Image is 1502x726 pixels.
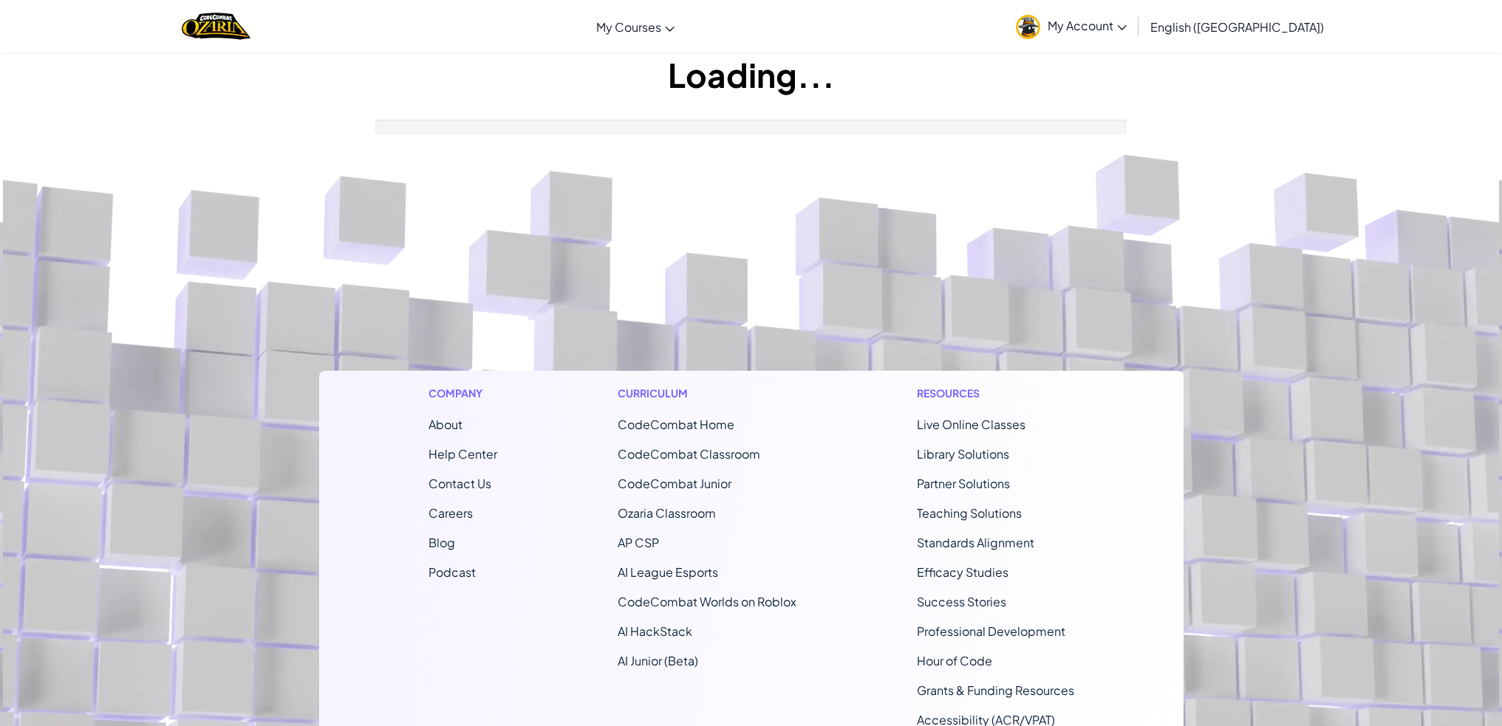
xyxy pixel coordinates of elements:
a: Ozaria Classroom [618,505,716,521]
a: Live Online Classes [917,417,1025,432]
a: CodeCombat Worlds on Roblox [618,594,796,609]
span: My Account [1048,18,1127,33]
a: Library Solutions [917,446,1009,462]
a: Success Stories [917,594,1006,609]
a: Ozaria by CodeCombat logo [182,11,250,41]
a: Blog [429,535,455,550]
a: Efficacy Studies [917,564,1008,580]
h1: Company [429,386,497,401]
h1: Resources [917,386,1074,401]
span: Contact Us [429,476,491,491]
a: Teaching Solutions [917,505,1022,521]
a: Podcast [429,564,476,580]
a: Partner Solutions [917,476,1010,491]
a: My Courses [589,7,682,47]
a: Help Center [429,446,497,462]
a: My Account [1008,3,1134,49]
a: AI HackStack [618,623,692,639]
img: Home [182,11,250,41]
a: AI League Esports [618,564,718,580]
span: English ([GEOGRAPHIC_DATA]) [1150,19,1324,35]
a: CodeCombat Junior [618,476,731,491]
a: CodeCombat Classroom [618,446,760,462]
a: Careers [429,505,473,521]
a: Grants & Funding Resources [917,682,1074,698]
a: AI Junior (Beta) [618,653,698,668]
a: About [429,417,462,432]
a: Hour of Code [917,653,992,668]
span: My Courses [596,19,661,35]
a: Standards Alignment [917,535,1034,550]
img: avatar [1016,15,1040,39]
a: English ([GEOGRAPHIC_DATA]) [1143,7,1331,47]
h1: Curriculum [618,386,796,401]
a: AP CSP [618,535,659,550]
a: Professional Development [917,623,1065,639]
span: CodeCombat Home [618,417,734,432]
